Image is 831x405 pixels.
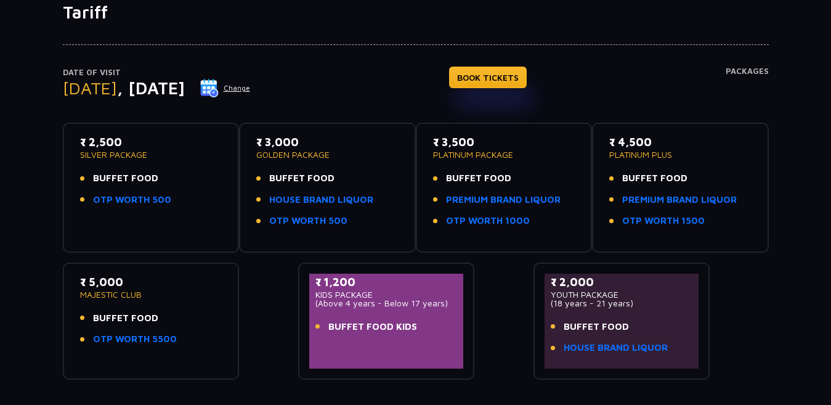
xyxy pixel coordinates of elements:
[315,274,458,290] p: ₹ 1,200
[269,193,373,207] a: HOUSE BRAND LIQUOR
[609,134,752,150] p: ₹ 4,500
[80,290,222,299] p: MAJESTIC CLUB
[93,332,177,346] a: OTP WORTH 5500
[449,67,527,88] a: BOOK TICKETS
[269,171,334,186] span: BUFFET FOOD
[80,150,222,159] p: SILVER PACKAGE
[269,214,347,228] a: OTP WORTH 500
[63,2,769,23] h1: Tariff
[328,320,417,334] span: BUFFET FOOD KIDS
[433,134,575,150] p: ₹ 3,500
[93,171,158,186] span: BUFFET FOOD
[63,67,251,79] p: Date of Visit
[200,78,251,98] button: Change
[93,311,158,325] span: BUFFET FOOD
[551,290,693,299] p: YOUTH PACKAGE
[446,214,530,228] a: OTP WORTH 1000
[256,134,399,150] p: ₹ 3,000
[63,78,117,98] span: [DATE]
[433,150,575,159] p: PLATINUM PACKAGE
[93,193,171,207] a: OTP WORTH 500
[315,290,458,299] p: KIDS PACKAGE
[117,78,185,98] span: , [DATE]
[256,150,399,159] p: GOLDEN PACKAGE
[622,214,705,228] a: OTP WORTH 1500
[622,171,687,186] span: BUFFET FOOD
[446,171,511,186] span: BUFFET FOOD
[551,299,693,308] p: (18 years - 21 years)
[564,320,629,334] span: BUFFET FOOD
[315,299,458,308] p: (Above 4 years - Below 17 years)
[80,134,222,150] p: ₹ 2,500
[622,193,737,207] a: PREMIUM BRAND LIQUOR
[446,193,561,207] a: PREMIUM BRAND LIQUOR
[80,274,222,290] p: ₹ 5,000
[609,150,752,159] p: PLATINUM PLUS
[564,341,668,355] a: HOUSE BRAND LIQUOR
[551,274,693,290] p: ₹ 2,000
[726,67,769,111] h4: Packages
